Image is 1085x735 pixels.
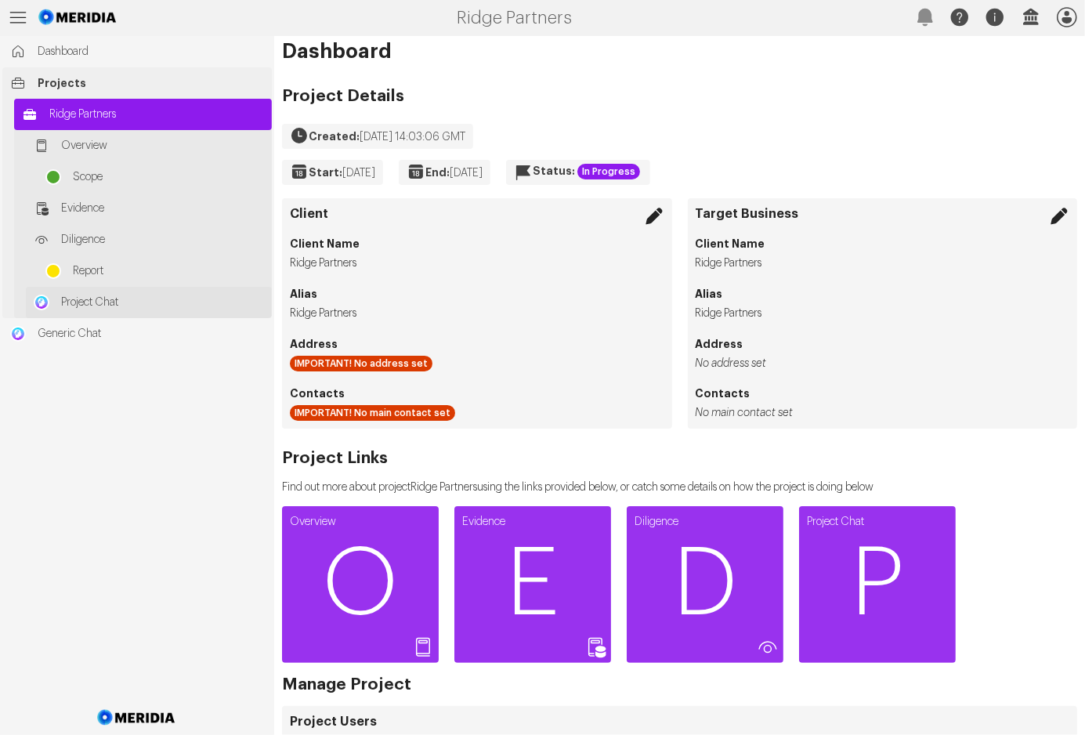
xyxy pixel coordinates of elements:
span: Projects [38,75,264,91]
a: Project ChatProject Chat [26,287,272,318]
i: No address set [696,358,767,369]
a: DiligenceD [627,506,783,663]
span: Project Chat [61,295,264,310]
strong: End: [425,167,450,178]
p: Find out more about project Ridge Partners using the links provided below, or catch some details ... [282,480,873,495]
h2: Project Links [282,451,873,466]
h3: Client [290,206,664,222]
span: P [799,538,956,632]
span: Evidence [61,201,264,216]
span: Dashboard [38,44,264,60]
a: OverviewO [282,506,439,663]
span: O [282,538,439,632]
span: Overview [61,138,264,154]
h4: Address [696,336,1070,352]
span: Diligence [61,232,264,248]
a: Overview [26,130,272,161]
a: Evidence [26,193,272,224]
h4: Alias [696,286,1070,302]
a: Diligence [26,224,272,255]
i: No main contact set [696,407,794,418]
h4: Alias [290,286,664,302]
strong: Start: [309,167,342,178]
div: IMPORTANT! No main contact set [290,405,455,421]
span: [DATE] 14:03:06 GMT [360,132,465,143]
strong: Created: [309,131,360,142]
span: Report [73,263,264,279]
h4: Client Name [290,236,664,252]
span: Ridge Partners [49,107,264,122]
h4: Contacts [696,386,1070,401]
a: Dashboard [2,36,272,67]
span: E [454,538,611,632]
a: Report [38,255,272,287]
a: Generic ChatGeneric Chat [2,318,272,349]
h2: Project Details [282,89,650,104]
a: Ridge Partners [14,99,272,130]
h2: Manage Project [282,677,411,693]
li: Ridge Partners [290,255,664,271]
h1: Dashboard [282,44,1077,60]
img: Generic Chat [10,326,26,342]
h3: Target Business [696,206,1070,222]
img: Meridia Logo [95,701,179,735]
svg: Created On [290,126,309,145]
h4: Client Name [696,236,1070,252]
span: D [627,538,783,632]
span: Generic Chat [38,326,264,342]
a: Scope [38,161,272,193]
li: Ridge Partners [696,255,1070,271]
div: IMPORTANT! No address set [290,356,432,371]
span: [DATE] [450,168,483,179]
img: Project Chat [34,295,49,310]
div: In Progress [577,164,640,179]
h3: Project Users [290,714,1069,730]
li: Ridge Partners [290,306,664,321]
h4: Address [290,336,664,352]
a: EvidenceE [454,506,611,663]
li: Ridge Partners [696,306,1070,321]
h4: Contacts [290,386,664,401]
span: Scope [73,169,264,185]
span: [DATE] [342,168,375,179]
strong: Status: [533,165,575,176]
a: Projects [2,67,272,99]
a: Project ChatP [799,506,956,663]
